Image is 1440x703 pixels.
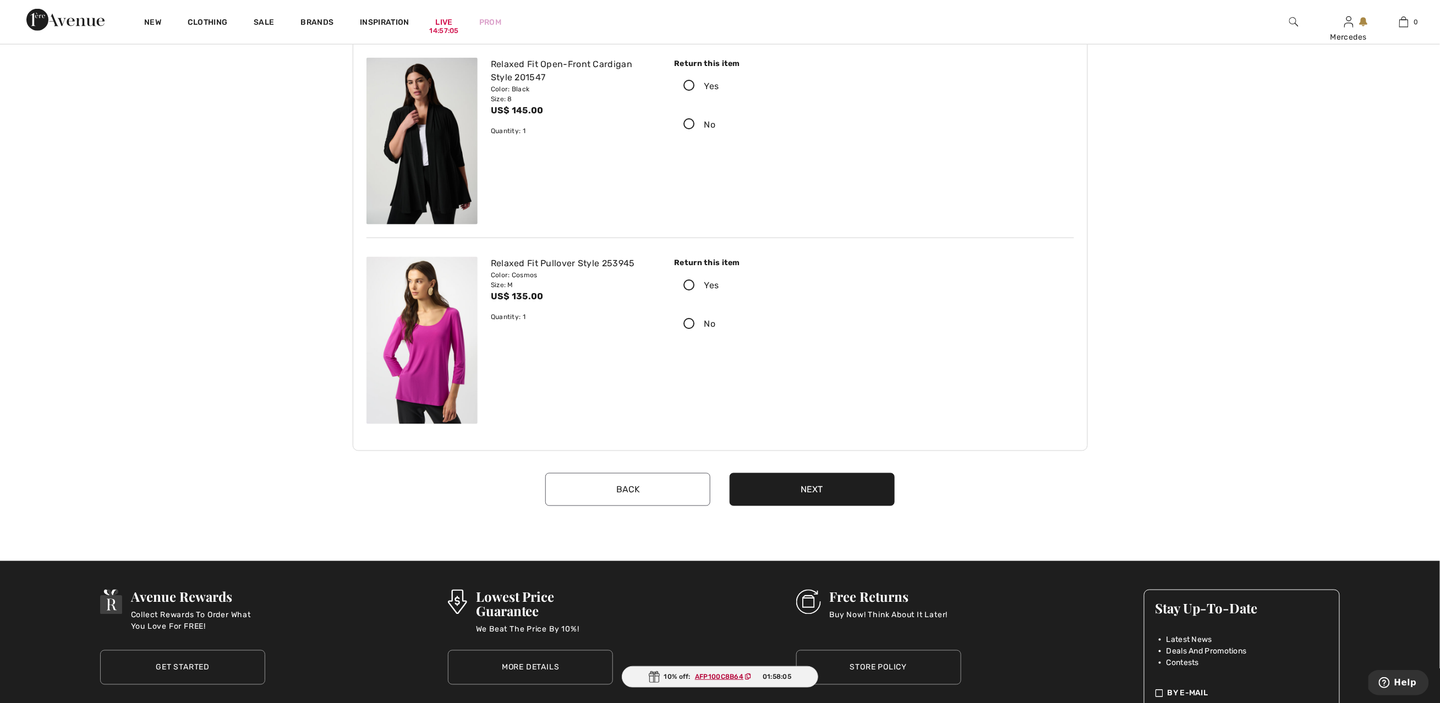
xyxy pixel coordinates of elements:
[1368,670,1429,697] iframe: Opens a widget where you can find more information
[188,18,227,29] a: Clothing
[491,104,655,117] div: US$ 145.00
[366,58,478,224] img: joseph-ribkoff-sweaters-cardigans-black_2015471_3bd0_search.jpg
[545,473,710,506] button: Back
[26,9,105,31] img: 1ère Avenue
[622,666,819,688] div: 10% off:
[1414,17,1419,27] span: 0
[491,58,655,84] div: Relaxed Fit Open-Front Cardigan Style 201547
[491,94,655,104] div: Size: 8
[476,624,614,646] p: We Beat The Price By 10%!
[491,84,655,94] div: Color: Black
[1167,657,1199,669] span: Contests
[301,18,334,29] a: Brands
[491,270,655,280] div: Color: Cosmos
[796,590,821,614] img: Free Returns
[1399,15,1409,29] img: My Bag
[131,609,265,631] p: Collect Rewards To Order What You Love For FREE!
[796,650,961,685] a: Store Policy
[1168,688,1208,699] span: By E-mail
[830,609,948,631] p: Buy Now! Think About It Later!
[360,18,409,29] span: Inspiration
[448,590,467,614] img: Lowest Price Guarantee
[830,590,948,604] h3: Free Returns
[1377,15,1431,29] a: 0
[674,108,861,142] label: No
[649,671,660,683] img: Gift.svg
[476,590,614,618] h3: Lowest Price Guarantee
[1344,15,1354,29] img: My Info
[100,650,265,685] a: Get Started
[479,17,501,28] a: Prom
[366,257,478,424] img: joseph-ribkoff-tops-cosmos_253945e_3_9f67_search.jpg
[674,69,861,103] label: Yes
[436,17,453,28] a: Live14:57:05
[674,257,861,268] div: Return this item
[1344,17,1354,27] a: Sign In
[254,18,274,29] a: Sale
[1167,634,1212,646] span: Latest News
[674,307,861,341] label: No
[131,590,265,604] h3: Avenue Rewards
[730,473,895,506] button: Next
[448,650,613,685] a: More Details
[430,26,459,36] div: 14:57:05
[1322,31,1376,43] div: Mercedes
[491,257,655,270] div: Relaxed Fit Pullover Style 253945
[100,590,122,614] img: Avenue Rewards
[1156,601,1328,616] h3: Stay Up-To-Date
[1156,688,1163,699] img: check
[1167,646,1247,657] span: Deals And Promotions
[491,290,655,303] div: US$ 135.00
[695,673,743,680] ins: AFP100C8B64
[674,268,861,303] label: Yes
[491,280,655,290] div: Size: M
[491,312,655,322] div: Quantity: 1
[491,126,655,136] div: Quantity: 1
[674,58,861,69] div: Return this item
[763,672,791,682] span: 01:58:05
[1289,15,1299,29] img: search the website
[144,18,161,29] a: New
